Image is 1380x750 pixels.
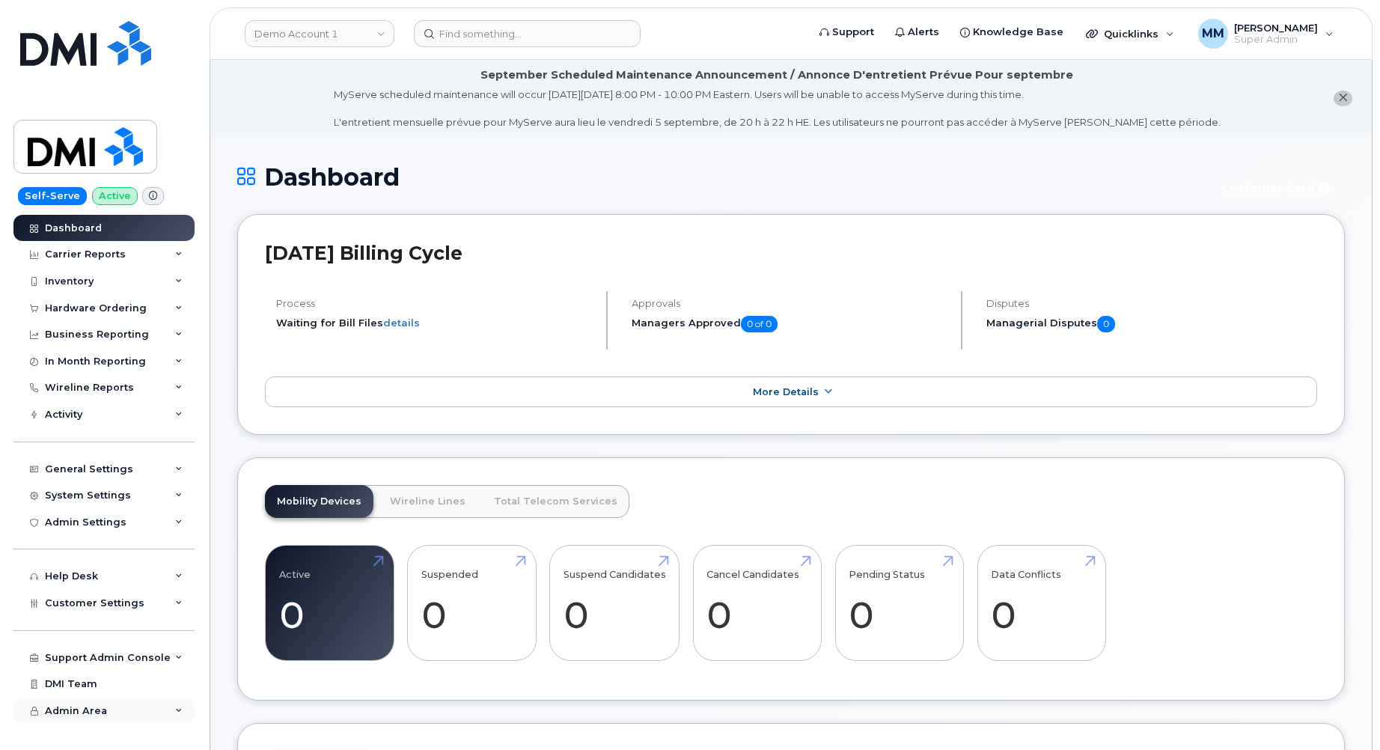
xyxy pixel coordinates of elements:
[276,316,593,330] li: Waiting for Bill Files
[741,316,778,332] span: 0 of 0
[1334,91,1352,106] button: close notification
[265,485,373,518] a: Mobility Devices
[1210,176,1345,202] button: Customer Card
[421,554,522,653] a: Suspended 0
[706,554,807,653] a: Cancel Candidates 0
[632,298,949,309] h4: Approvals
[632,316,949,332] h5: Managers Approved
[1097,316,1115,332] span: 0
[276,298,593,309] h4: Process
[237,164,1203,190] h1: Dashboard
[564,554,666,653] a: Suspend Candidates 0
[991,554,1092,653] a: Data Conflicts 0
[265,242,1317,264] h2: [DATE] Billing Cycle
[753,386,819,397] span: More Details
[986,298,1317,309] h4: Disputes
[378,485,477,518] a: Wireline Lines
[849,554,950,653] a: Pending Status 0
[986,316,1317,332] h5: Managerial Disputes
[279,554,380,653] a: Active 0
[383,317,420,329] a: details
[334,88,1221,129] div: MyServe scheduled maintenance will occur [DATE][DATE] 8:00 PM - 10:00 PM Eastern. Users will be u...
[480,67,1073,83] div: September Scheduled Maintenance Announcement / Annonce D'entretient Prévue Pour septembre
[482,485,629,518] a: Total Telecom Services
